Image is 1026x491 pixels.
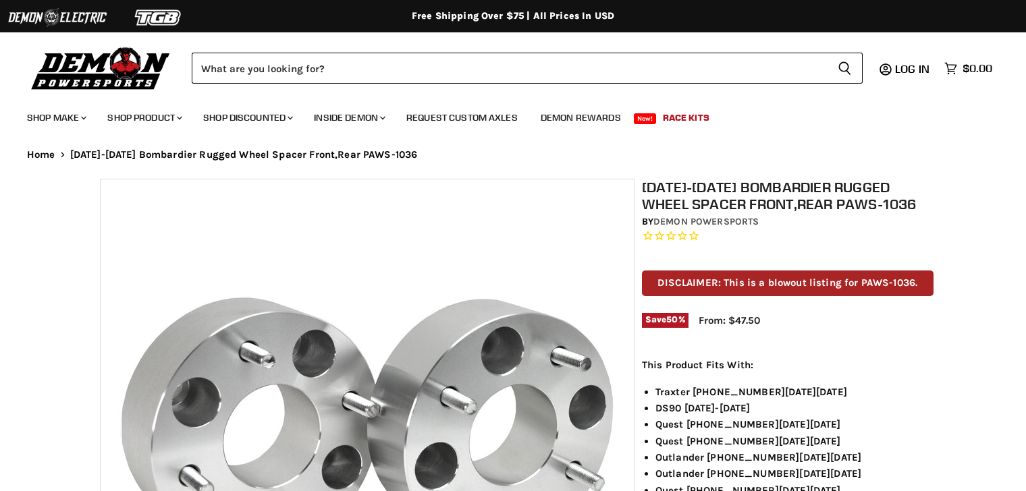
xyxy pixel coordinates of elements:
[642,214,934,229] div: by
[192,53,827,84] input: Search
[7,5,108,30] img: Demon Electric Logo 2
[963,62,992,75] span: $0.00
[655,449,934,465] li: Outlander [PHONE_NUMBER][DATE][DATE]
[653,104,720,132] a: Race Kits
[655,465,934,482] li: Outlander [PHONE_NUMBER][DATE][DATE]
[27,44,175,92] img: Demon Powersports
[699,314,760,326] span: From: $47.50
[889,63,938,75] a: Log in
[655,416,934,432] li: Quest [PHONE_NUMBER][DATE][DATE]
[895,62,929,76] span: Log in
[70,149,418,161] span: [DATE]-[DATE] Bombardier Rugged Wheel Spacer Front,Rear PAWS-1036
[108,5,209,30] img: TGB Logo 2
[655,433,934,449] li: Quest [PHONE_NUMBER][DATE][DATE]
[304,104,394,132] a: Inside Demon
[17,104,94,132] a: Shop Make
[17,98,989,132] ul: Main menu
[655,384,934,400] li: Traxter [PHONE_NUMBER][DATE][DATE]
[642,179,934,212] h1: [DATE]-[DATE] Bombardier Rugged Wheel Spacer Front,Rear PAWS-1036
[938,59,999,78] a: $0.00
[192,53,863,84] form: Product
[634,113,657,124] span: New!
[193,104,301,132] a: Shop Discounted
[666,314,678,324] span: 50
[396,104,528,132] a: Request Custom Axles
[642,357,934,373] p: This Product Fits With:
[827,53,863,84] button: Search
[642,313,688,328] span: Save %
[97,104,190,132] a: Shop Product
[655,400,934,416] li: DS90 [DATE]-[DATE]
[642,270,934,295] p: DISCLAIMER: This is a blowout listing for PAWS-1036.
[27,149,55,161] a: Home
[653,216,759,227] a: Demon Powersports
[531,104,631,132] a: Demon Rewards
[642,229,934,243] span: Rated 0.0 out of 5 stars 0 reviews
